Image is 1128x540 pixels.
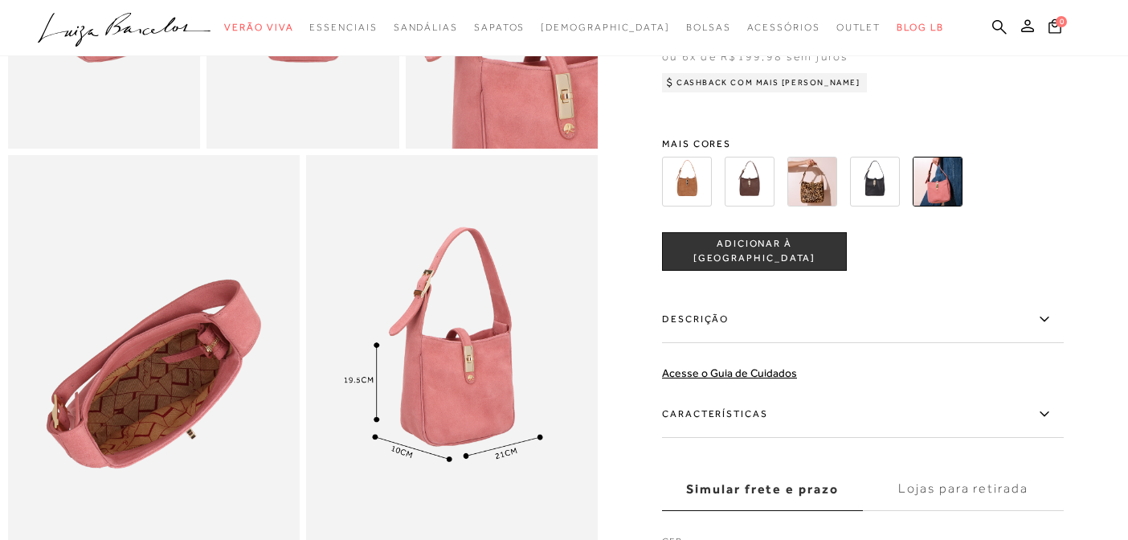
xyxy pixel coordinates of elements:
[1044,18,1066,39] button: 0
[224,22,293,33] span: Verão Viva
[662,391,1064,438] label: Características
[474,22,525,33] span: Sapatos
[309,22,377,33] span: Essenciais
[662,297,1064,343] label: Descrição
[725,157,774,207] img: BOLSA PEQUENA EM COURO CAFÉ COM FECHO DOURADO E ALÇA REGULÁVEL
[897,22,943,33] span: BLOG LB
[474,13,525,43] a: categoryNavScreenReaderText
[686,13,731,43] a: categoryNavScreenReaderText
[686,22,731,33] span: Bolsas
[836,13,881,43] a: categoryNavScreenReaderText
[662,157,712,207] img: BOLSA PEQUENA EM CAMURÇA CARAMELO COM FECHO DOURADO E ALÇA REGULÁVEL
[836,22,881,33] span: Outlet
[394,13,458,43] a: categoryNavScreenReaderText
[662,232,847,271] button: ADICIONAR À [GEOGRAPHIC_DATA]
[662,139,1064,149] span: Mais cores
[662,73,867,92] div: Cashback com Mais [PERSON_NAME]
[541,13,670,43] a: noSubCategoriesText
[747,13,820,43] a: categoryNavScreenReaderText
[662,366,797,379] a: Acesse o Guia de Cuidados
[913,157,962,207] img: BOLSA PEQUENA EM COURO ROSA QUARTZO COM FECHO DOURADO E ALÇA REGULÁVEL
[394,22,458,33] span: Sandálias
[897,13,943,43] a: BLOG LB
[850,157,900,207] img: BOLSA PEQUENA EM COURO PRETO COM FECHO DOURADO E ALÇA REGULÁVEL
[787,157,837,207] img: BOLSA PEQUENA EM COURO ONÇA COM FECHO DOURADO E ALÇA REGULÁVEL
[863,468,1064,511] label: Lojas para retirada
[1056,16,1067,27] span: 0
[224,13,293,43] a: categoryNavScreenReaderText
[309,13,377,43] a: categoryNavScreenReaderText
[662,468,863,511] label: Simular frete e prazo
[663,238,846,266] span: ADICIONAR À [GEOGRAPHIC_DATA]
[747,22,820,33] span: Acessórios
[541,22,670,33] span: [DEMOGRAPHIC_DATA]
[662,50,848,63] span: ou 6x de R$199,98 sem juros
